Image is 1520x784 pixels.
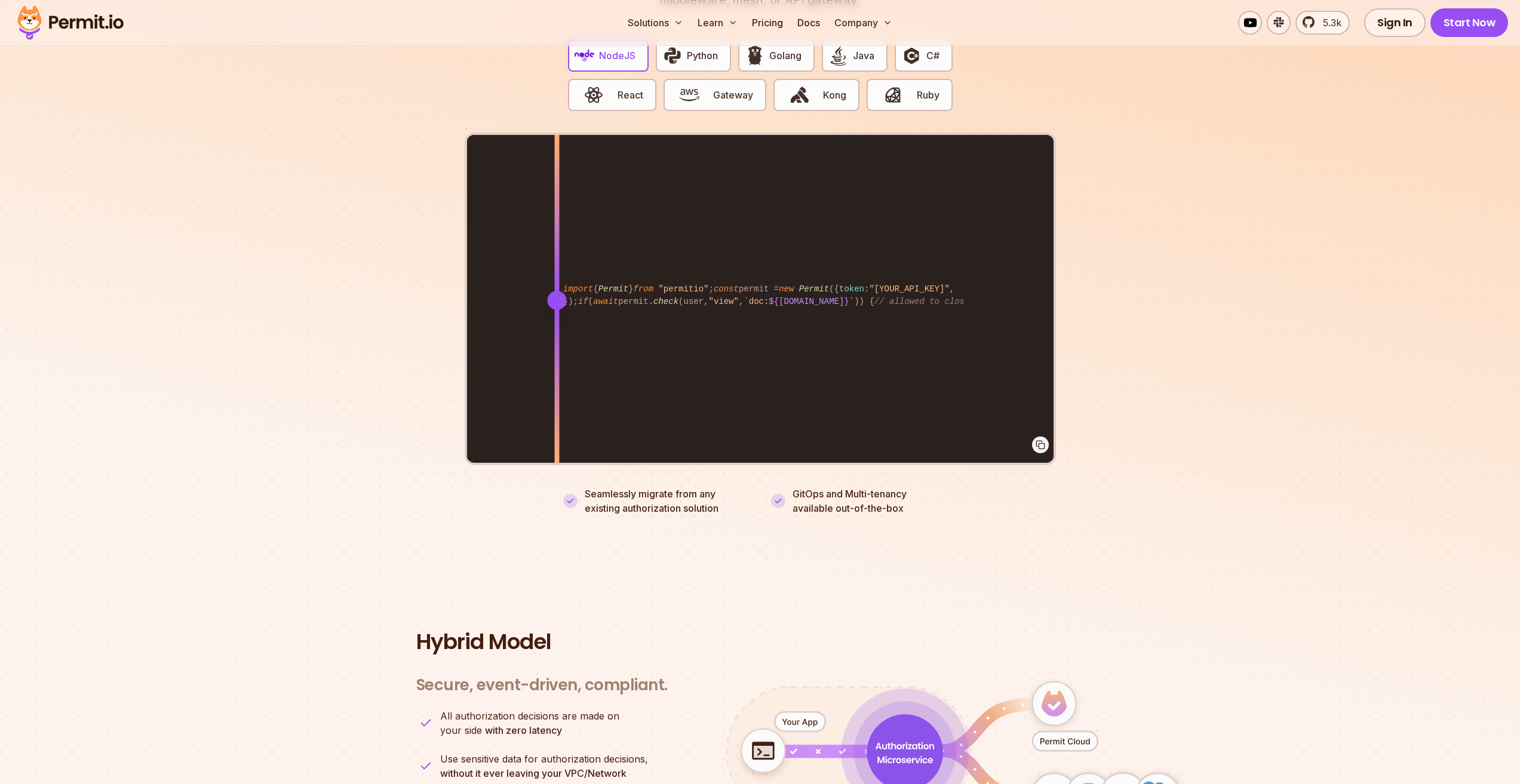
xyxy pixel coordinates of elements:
a: Pricing [747,11,788,35]
span: 5.3k [1316,16,1341,30]
span: Use sensitive data for authorization decisions, [440,752,648,766]
img: Ruby [883,85,903,105]
p: your side [440,709,619,737]
strong: with zero latency [485,724,562,736]
p: Seamlessly migrate from any existing authorization solution [585,487,750,515]
span: Golang [769,48,802,63]
span: `doc: ` [744,297,854,306]
span: await [593,297,618,306]
span: "view" [709,297,739,306]
img: React [584,85,604,105]
img: Golang [745,45,765,66]
span: C# [926,48,939,63]
span: new [779,284,794,294]
strong: without it ever leaving your VPC/Network [440,767,627,779]
span: Ruby [917,88,939,102]
span: NodeJS [599,48,635,63]
span: import [563,284,593,294]
a: Start Now [1430,8,1509,37]
span: Kong [823,88,846,102]
span: Python [687,48,718,63]
button: Company [830,11,897,35]
span: token [839,284,864,294]
h2: Hybrid Model [416,630,1104,654]
span: Gateway [713,88,753,102]
span: React [618,88,643,102]
span: "permitio" [658,284,708,294]
img: Java [828,45,849,66]
span: Java [853,48,874,63]
img: NodeJS [575,45,595,66]
a: 5.3k [1295,11,1350,35]
span: const [714,284,739,294]
span: All authorization decisions are made on [440,709,619,723]
img: C# [901,45,922,66]
a: Docs [793,11,825,35]
span: Permit [598,284,628,294]
span: from [633,284,653,294]
span: if [578,297,588,306]
span: ${[DOMAIN_NAME]} [769,297,849,306]
a: Sign In [1364,8,1426,37]
button: Learn [693,11,742,35]
h3: Secure, event-driven, compliant. [416,675,668,695]
span: "[YOUR_API_KEY]" [869,284,949,294]
p: GitOps and Multi-tenancy available out-of-the-box [793,487,907,515]
img: Kong [790,85,810,105]
code: { } ; permit = ({ : , }); ( permit. (user, , )) { } [555,273,965,318]
img: Permit logo [12,2,129,43]
span: // allowed to close issue [874,297,1000,306]
img: Python [662,45,683,66]
button: Solutions [623,11,688,35]
img: Gateway [679,85,699,105]
span: Permit [799,284,829,294]
span: check [653,297,678,306]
